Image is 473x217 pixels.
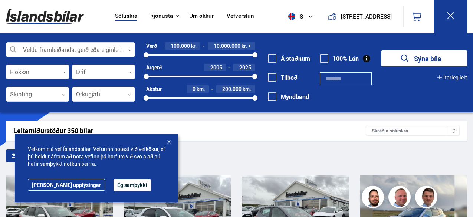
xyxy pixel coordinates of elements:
div: Akstur [146,86,162,92]
img: svg+xml;base64,PHN2ZyB4bWxucz0iaHR0cDovL3d3dy53My5vcmcvMjAwMC9zdmciIHdpZHRoPSI1MTIiIGhlaWdodD0iNT... [288,13,295,20]
img: nhp88E3Fdnt1Opn2.png [363,187,385,209]
img: G0Ugv5HjCgRt.svg [6,4,84,29]
button: [STREET_ADDRESS] [339,13,394,20]
label: 100% Lán [320,55,359,62]
span: 100.000 [171,42,190,49]
span: + [248,43,251,49]
label: Tilboð [268,74,298,81]
div: Skráð á söluskrá [366,126,460,136]
div: Sía [6,149,36,162]
label: Á staðnum [268,55,310,62]
span: is [285,13,304,20]
a: Um okkur [189,13,214,20]
div: Verð [146,43,157,49]
span: kr. [191,43,197,49]
span: 2025 [239,64,251,71]
span: 2005 [210,64,222,71]
span: Velkomin á vef Íslandsbílar. Vefurinn notast við vefkökur, ef þú heldur áfram að nota vefinn þá h... [28,145,165,168]
img: FbJEzSuNWCJXmdc-.webp [416,187,438,209]
button: Ég samþykki [114,179,151,191]
div: Leitarniðurstöður 350 bílar [13,127,366,135]
a: Vefverslun [227,13,254,20]
span: 10.000.000 [214,42,240,49]
a: [PERSON_NAME] upplýsingar [28,179,105,191]
button: Ítarleg leit [437,75,467,80]
span: km. [243,86,251,92]
a: [STREET_ADDRESS] [323,6,399,27]
button: Sýna bíla [381,50,467,66]
label: Myndband [268,93,309,100]
span: km. [197,86,205,92]
img: siFngHWaQ9KaOqBr.png [390,187,412,209]
div: Árgerð [146,65,162,70]
button: Þjónusta [150,13,173,20]
span: 0 [193,85,196,92]
span: 200.000 [222,85,242,92]
a: Söluskrá [115,13,137,20]
span: kr. [242,43,247,49]
button: is [285,6,319,27]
